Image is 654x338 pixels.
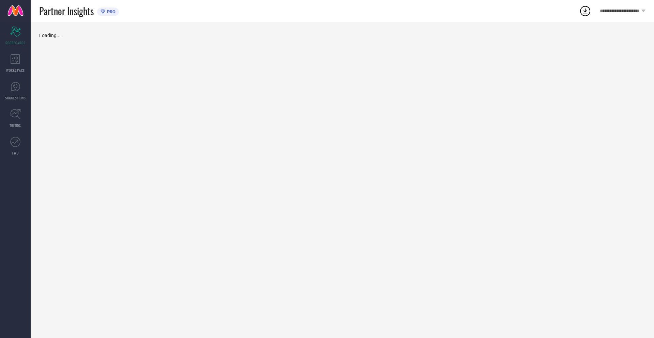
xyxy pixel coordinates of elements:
[6,68,25,73] span: WORKSPACE
[579,5,591,17] div: Open download list
[39,33,61,38] span: Loading...
[5,40,26,45] span: SCORECARDS
[12,150,19,156] span: FWD
[39,4,94,18] span: Partner Insights
[5,95,26,100] span: SUGGESTIONS
[105,9,115,14] span: PRO
[10,123,21,128] span: TRENDS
